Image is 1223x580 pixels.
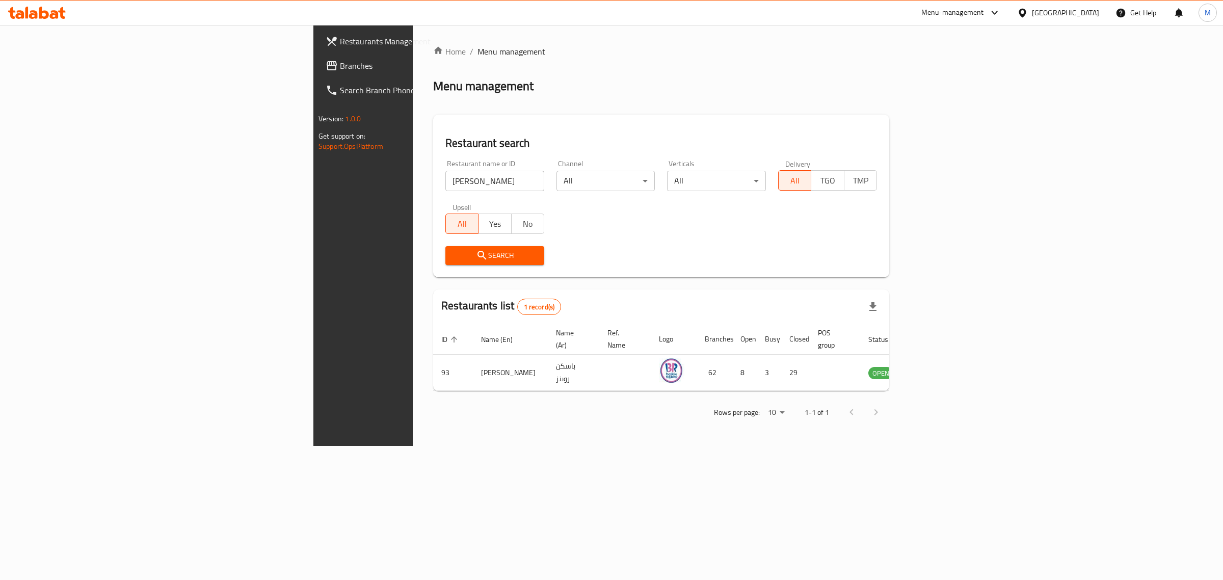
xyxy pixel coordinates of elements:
span: No [516,217,540,231]
span: Name (Ar) [556,327,587,351]
p: 1-1 of 1 [805,406,829,419]
h2: Restaurants list [441,298,561,315]
div: Menu-management [921,7,984,19]
th: Branches [697,324,732,355]
td: باسكن روبنز [548,355,599,391]
button: No [511,214,544,234]
nav: breadcrumb [433,45,889,58]
span: Search Branch Phone [340,84,510,96]
td: 62 [697,355,732,391]
span: Branches [340,60,510,72]
span: OPEN [868,367,893,379]
td: 3 [757,355,781,391]
button: TGO [811,170,844,191]
span: Get support on: [318,129,365,143]
th: Logo [651,324,697,355]
span: All [450,217,474,231]
span: TMP [848,173,873,188]
div: All [667,171,766,191]
h2: Restaurant search [445,136,877,151]
th: Open [732,324,757,355]
span: Status [868,333,901,346]
th: Closed [781,324,810,355]
td: 29 [781,355,810,391]
span: Restaurants Management [340,35,510,47]
span: Ref. Name [607,327,639,351]
label: Delivery [785,160,811,167]
span: Name (En) [481,333,526,346]
th: Busy [757,324,781,355]
span: Yes [483,217,507,231]
span: All [783,173,807,188]
a: Restaurants Management [317,29,518,54]
div: Export file [861,295,885,319]
span: TGO [815,173,840,188]
span: POS group [818,327,848,351]
span: ID [441,333,461,346]
img: Baskin Robbins [659,358,684,383]
a: Support.OpsPlatform [318,140,383,153]
button: All [778,170,811,191]
label: Upsell [453,203,471,210]
div: All [556,171,655,191]
span: 1.0.0 [345,112,361,125]
table: enhanced table [433,324,949,391]
td: 8 [732,355,757,391]
span: Version: [318,112,343,125]
input: Search for restaurant name or ID.. [445,171,544,191]
span: 1 record(s) [518,302,561,312]
button: Search [445,246,544,265]
div: Rows per page: [764,405,788,420]
div: [GEOGRAPHIC_DATA] [1032,7,1099,18]
a: Branches [317,54,518,78]
button: Yes [478,214,511,234]
p: Rows per page: [714,406,760,419]
button: All [445,214,478,234]
div: Total records count [517,299,562,315]
a: Search Branch Phone [317,78,518,102]
span: Search [454,249,536,262]
span: M [1205,7,1211,18]
button: TMP [844,170,877,191]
